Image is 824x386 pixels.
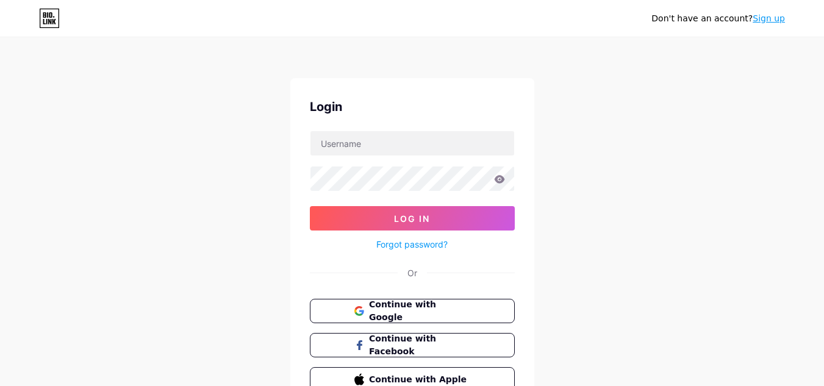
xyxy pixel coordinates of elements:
[651,12,785,25] div: Don't have an account?
[310,206,515,231] button: Log In
[310,299,515,323] button: Continue with Google
[407,266,417,279] div: Or
[310,333,515,357] button: Continue with Facebook
[369,373,470,386] span: Continue with Apple
[310,98,515,116] div: Login
[376,238,448,251] a: Forgot password?
[369,332,470,358] span: Continue with Facebook
[310,131,514,155] input: Username
[394,213,430,224] span: Log In
[369,298,470,324] span: Continue with Google
[753,13,785,23] a: Sign up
